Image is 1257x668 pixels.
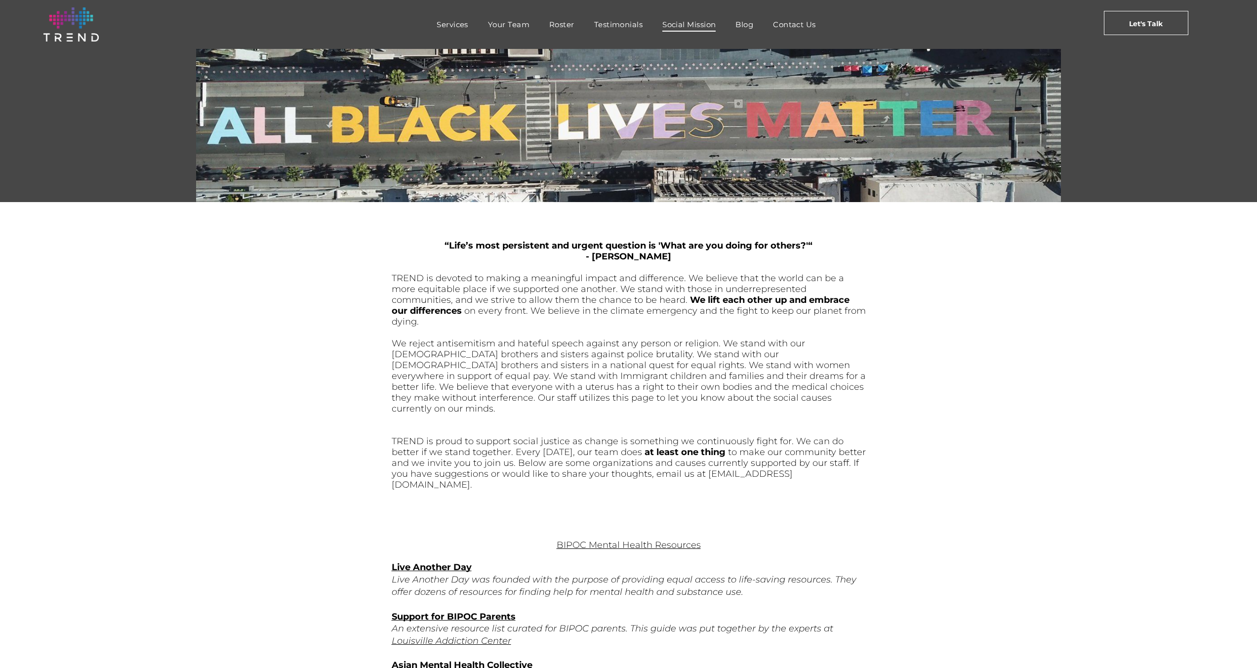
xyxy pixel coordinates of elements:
span: to make our community better and we invite you to join us. Below are some organizations and cause... [392,447,866,490]
a: Services [427,17,478,32]
a: Live Another Day [392,562,472,573]
span: We lift each other up and embrace our differences [392,294,850,316]
a: Support for BIPOC Parents [392,611,516,622]
a: Testimonials [584,17,652,32]
a: Let's Talk [1104,11,1188,35]
a: Roster [539,17,584,32]
a: Your Team [478,17,539,32]
a: Social Mission [652,17,726,32]
a: Blog [726,17,763,32]
span: on every front. We believe in the climate emergency and the fight to keep our planet from dying. [392,305,866,327]
span: Live Another Day was founded with the purpose of providing equal access to life-saving resources.... [392,574,856,597]
img: logo [43,7,99,42]
span: - [PERSON_NAME] [586,251,671,262]
span: We reject antisemitism and hateful speech against any person or religion. We stand with our [DEMO... [392,338,866,414]
span: TREND is proud to support social justice as change is something we continuously fight for. We can... [392,436,844,458]
span: Let's Talk [1129,11,1163,36]
a: Louisville Addiction Center [392,635,511,646]
a: Contact Us [763,17,826,32]
span: TREND is devoted to making a meaningful impact and difference. We believe that the world can be a... [392,273,844,305]
span: at least one thing [645,447,726,458]
span: An extensive resource list curated for BIPOC parents. This guide was put together by the experts at [392,623,833,634]
span: BIPOC Mental Health Resources [557,540,701,550]
span: “Life’s most persistent and urgent question is 'What are you doing for others?'“ [445,240,812,251]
